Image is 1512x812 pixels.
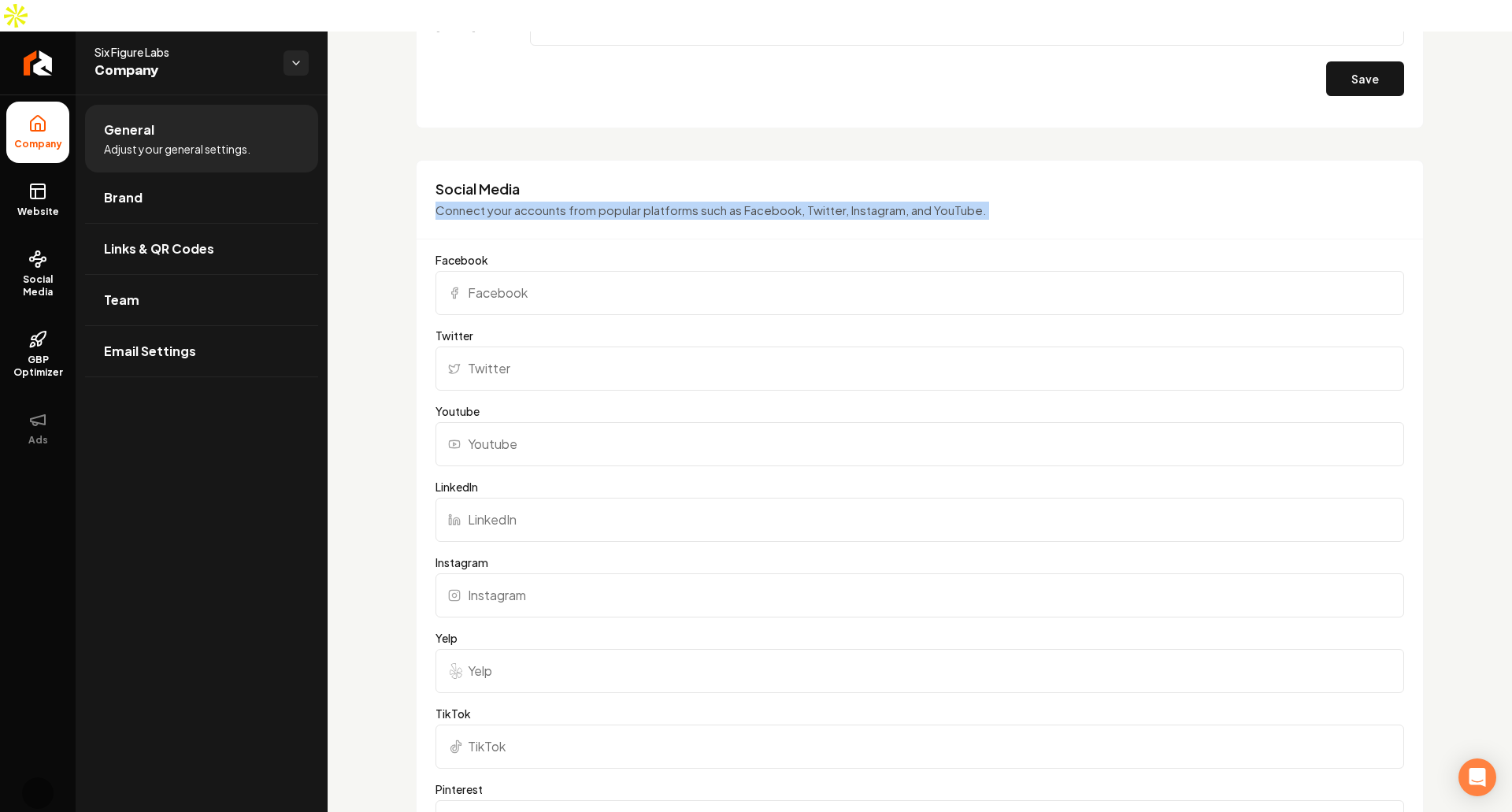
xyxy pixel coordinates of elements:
label: Youtube [435,403,1404,419]
span: Social Media [6,273,69,298]
label: LinkedIn [435,479,1404,495]
label: Twitter [435,328,1404,343]
a: Email Settings [85,326,318,376]
label: Instagram [435,554,1404,570]
span: Six Figure Labs [94,44,271,60]
button: Save [1326,61,1404,96]
img: Sagar Soni [22,777,54,809]
label: TikTok [435,706,1404,721]
a: Social Media [6,237,69,311]
a: Website [6,169,69,231]
h3: Social Media [435,180,1404,198]
a: Links & QR Codes [85,224,318,274]
label: Pinterest [435,781,1404,797]
a: GBP Optimizer [6,317,69,391]
label: Facebook [435,252,1404,268]
span: General [104,121,154,139]
input: Facebook [435,271,1404,315]
span: Website [11,206,65,218]
button: Open user button [22,777,54,809]
input: TikTok [435,725,1404,769]
span: Email Settings [104,342,196,361]
label: Yelp [435,630,1404,646]
input: Yelp [435,649,1404,693]
span: GBP Optimizer [6,354,69,379]
a: Team [85,275,318,325]
input: Youtube [435,422,1404,466]
input: Instagram [435,573,1404,617]
input: Twitter [435,347,1404,391]
p: Connect your accounts from popular platforms such as Facebook, Twitter, Instagram, and YouTube. [435,202,1404,220]
img: Rebolt Logo [24,50,53,76]
span: Links & QR Codes [104,239,214,258]
a: Brand [85,172,318,223]
input: LinkedIn [435,498,1404,542]
span: Team [104,291,139,310]
span: Adjust your general settings. [104,141,250,157]
span: Company [8,138,69,150]
button: Ads [6,398,69,459]
div: Open Intercom Messenger [1458,758,1496,796]
span: Company [94,60,271,82]
span: Ads [22,434,54,447]
span: Brand [104,188,143,207]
